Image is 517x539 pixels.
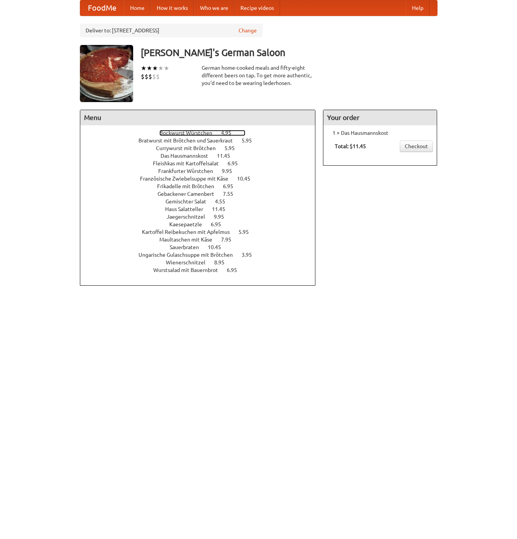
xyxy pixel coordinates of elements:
[323,110,437,125] h4: Your order
[214,214,232,220] span: 9.95
[164,64,169,72] li: ★
[165,198,214,205] span: Gemischter Salat
[159,130,245,136] a: Bockwurst Würstchen 4.95
[166,259,239,266] a: Wienerschnitzel 8.95
[80,110,315,125] h4: Menu
[242,138,259,144] span: 5.95
[212,206,233,212] span: 11.45
[227,160,245,166] span: 6.95
[227,267,245,273] span: 6.95
[335,143,366,149] b: Total: $11.45
[158,168,246,174] a: Frankfurter Würstchen 9.95
[223,183,241,189] span: 6.95
[239,27,257,34] a: Change
[166,259,213,266] span: Wienerschnitzel
[169,221,210,227] span: Kaesepaetzle
[208,244,229,250] span: 10.45
[142,229,237,235] span: Kartoffel Reibekuchen mit Apfelmus
[217,153,238,159] span: 11.45
[138,252,240,258] span: Ungarische Gulaschsuppe mit Brötchen
[152,72,156,81] li: $
[159,237,245,243] a: Maultaschen mit Käse 7.95
[153,160,226,166] span: Fleishkas mit Kartoffelsalat
[170,244,207,250] span: Sauerbraten
[80,45,133,102] img: angular.jpg
[158,64,164,72] li: ★
[214,259,232,266] span: 8.95
[140,176,264,182] a: Französische Zwiebelsuppe mit Käse 10.45
[222,168,240,174] span: 9.95
[161,153,244,159] a: Das Hausmannskost 11.45
[141,45,437,60] h3: [PERSON_NAME]'s German Saloon
[156,145,249,151] a: Currywurst mit Brötchen 5.95
[138,252,266,258] a: Ungarische Gulaschsuppe mit Brötchen 3.95
[159,130,220,136] span: Bockwurst Würstchen
[141,64,146,72] li: ★
[145,72,148,81] li: $
[169,221,235,227] a: Kaesepaetzle 6.95
[327,129,433,137] li: 1 × Das Hausmannskost
[170,244,235,250] a: Sauerbraten 10.45
[157,191,247,197] a: Gebackener Camenbert 7.55
[142,229,263,235] a: Kartoffel Reibekuchen mit Apfelmus 5.95
[215,198,233,205] span: 4.55
[406,0,430,16] a: Help
[194,0,234,16] a: Who we are
[141,72,145,81] li: $
[156,145,223,151] span: Currywurst mit Brötchen
[156,72,160,81] li: $
[167,214,213,220] span: Jaegerschnitzel
[80,24,262,37] div: Deliver to: [STREET_ADDRESS]
[153,267,251,273] a: Wurstsalad mit Bauernbrot 6.95
[239,229,256,235] span: 5.95
[234,0,280,16] a: Recipe videos
[138,138,266,144] a: Bratwurst mit Brötchen und Sauerkraut 5.95
[211,221,229,227] span: 6.95
[242,252,259,258] span: 3.95
[167,214,238,220] a: Jaegerschnitzel 9.95
[165,198,239,205] a: Gemischter Salat 4.55
[221,237,239,243] span: 7.95
[237,176,258,182] span: 10.45
[224,145,242,151] span: 5.95
[400,141,433,152] a: Checkout
[159,237,220,243] span: Maultaschen mit Käse
[153,267,226,273] span: Wurstsalad mit Bauernbrot
[152,64,158,72] li: ★
[157,191,222,197] span: Gebackener Camenbert
[223,191,241,197] span: 7.55
[161,153,216,159] span: Das Hausmannskost
[124,0,151,16] a: Home
[148,72,152,81] li: $
[80,0,124,16] a: FoodMe
[165,206,211,212] span: Haus Salatteller
[138,138,240,144] span: Bratwurst mit Brötchen und Sauerkraut
[146,64,152,72] li: ★
[157,183,222,189] span: Frikadelle mit Brötchen
[151,0,194,16] a: How it works
[153,160,252,166] a: Fleishkas mit Kartoffelsalat 6.95
[140,176,236,182] span: Französische Zwiebelsuppe mit Käse
[165,206,239,212] a: Haus Salatteller 11.45
[202,64,316,87] div: German home-cooked meals and fifty-eight different beers on tap. To get more authentic, you'd nee...
[221,130,239,136] span: 4.95
[157,183,247,189] a: Frikadelle mit Brötchen 6.95
[158,168,221,174] span: Frankfurter Würstchen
